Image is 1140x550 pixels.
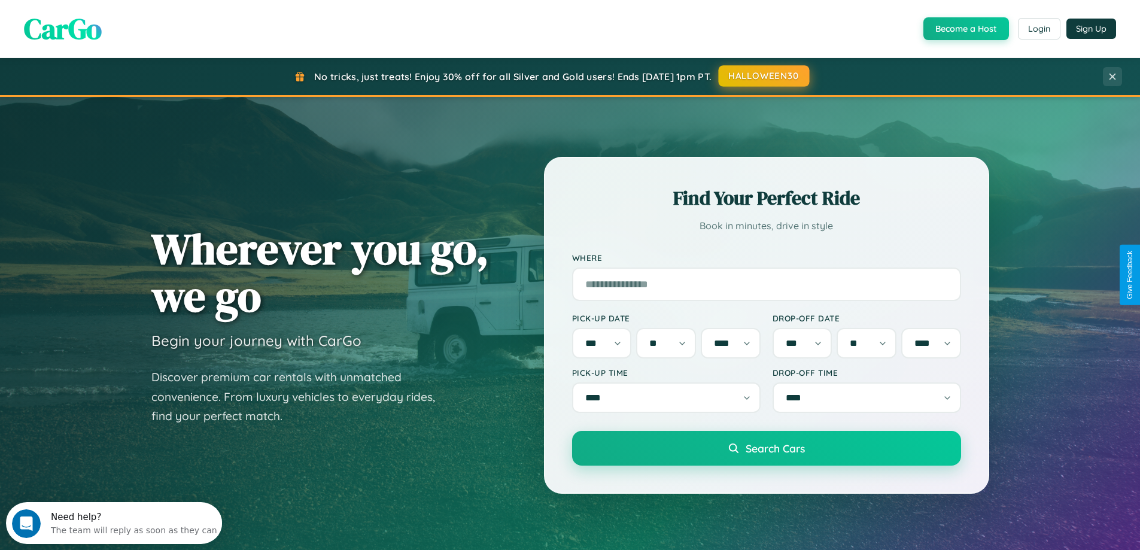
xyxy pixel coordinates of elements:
[151,367,451,426] p: Discover premium car rentals with unmatched convenience. From luxury vehicles to everyday rides, ...
[746,442,805,455] span: Search Cars
[1018,18,1060,39] button: Login
[151,225,489,320] h1: Wherever you go, we go
[773,367,961,378] label: Drop-off Time
[45,10,211,20] div: Need help?
[572,253,961,263] label: Where
[6,502,222,544] iframe: Intercom live chat discovery launcher
[572,313,761,323] label: Pick-up Date
[572,431,961,466] button: Search Cars
[572,367,761,378] label: Pick-up Time
[1066,19,1116,39] button: Sign Up
[24,9,102,48] span: CarGo
[773,313,961,323] label: Drop-off Date
[923,17,1009,40] button: Become a Host
[572,185,961,211] h2: Find Your Perfect Ride
[45,20,211,32] div: The team will reply as soon as they can
[151,332,361,350] h3: Begin your journey with CarGo
[314,71,712,83] span: No tricks, just treats! Enjoy 30% off for all Silver and Gold users! Ends [DATE] 1pm PT.
[1126,251,1134,299] div: Give Feedback
[12,509,41,538] iframe: Intercom live chat
[719,65,810,87] button: HALLOWEEN30
[5,5,223,38] div: Open Intercom Messenger
[572,217,961,235] p: Book in minutes, drive in style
